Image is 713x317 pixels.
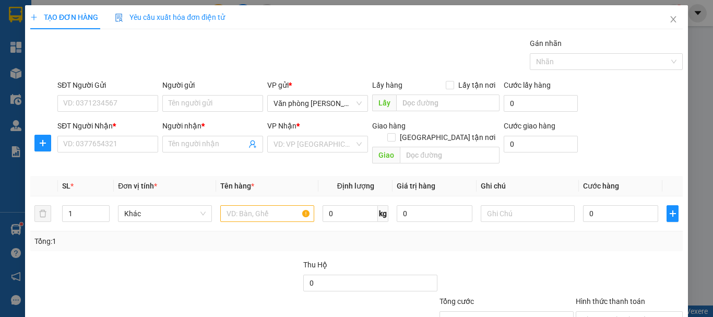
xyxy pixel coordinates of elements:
label: Gán nhãn [530,39,562,48]
input: Dọc đường [396,95,499,111]
input: Cước giao hàng [503,136,578,152]
label: Cước lấy hàng [503,81,550,89]
span: SL [62,182,70,190]
span: Đơn vị tính [118,182,157,190]
span: Lấy tận nơi [454,79,499,91]
span: Yêu cầu xuất hóa đơn điện tử [115,13,225,21]
div: Tổng: 1 [34,236,276,247]
span: Định lượng [337,182,374,190]
span: Cước hàng [583,182,619,190]
span: Lấy hàng [372,81,402,89]
input: 0 [397,205,472,222]
span: [GEOGRAPHIC_DATA] tận nơi [395,132,499,143]
div: SĐT Người Gửi [57,79,158,91]
span: Giao hàng [372,122,406,130]
img: icon [115,14,123,22]
div: Người nhận [162,120,263,132]
span: Tổng cước [439,297,474,306]
span: close [669,15,678,24]
span: user-add [248,140,257,148]
label: Hình thức thanh toán [576,297,645,306]
input: Ghi Chú [481,205,575,222]
span: Lấy [372,95,396,111]
input: Dọc đường [400,147,499,163]
span: kg [378,205,388,222]
span: Thu Hộ [303,261,327,269]
span: Khác [124,206,206,221]
span: plus [35,139,51,147]
button: plus [34,135,51,151]
span: Tên hàng [220,182,254,190]
div: Người gửi [162,79,263,91]
label: Cước giao hàng [503,122,555,130]
span: VP Nhận [267,122,296,130]
span: TẠO ĐƠN HÀNG [30,13,98,21]
span: plus [667,209,678,218]
button: delete [34,205,51,222]
span: Văn phòng Tắc Vân [274,96,362,111]
span: Giá trị hàng [397,182,435,190]
input: Cước lấy hàng [503,95,578,112]
button: Close [659,5,688,34]
span: plus [30,14,38,21]
span: Giao [372,147,400,163]
button: plus [667,205,679,222]
div: VP gửi [267,79,368,91]
div: SĐT Người Nhận [57,120,158,132]
input: VD: Bàn, Ghế [220,205,314,222]
th: Ghi chú [477,176,579,196]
